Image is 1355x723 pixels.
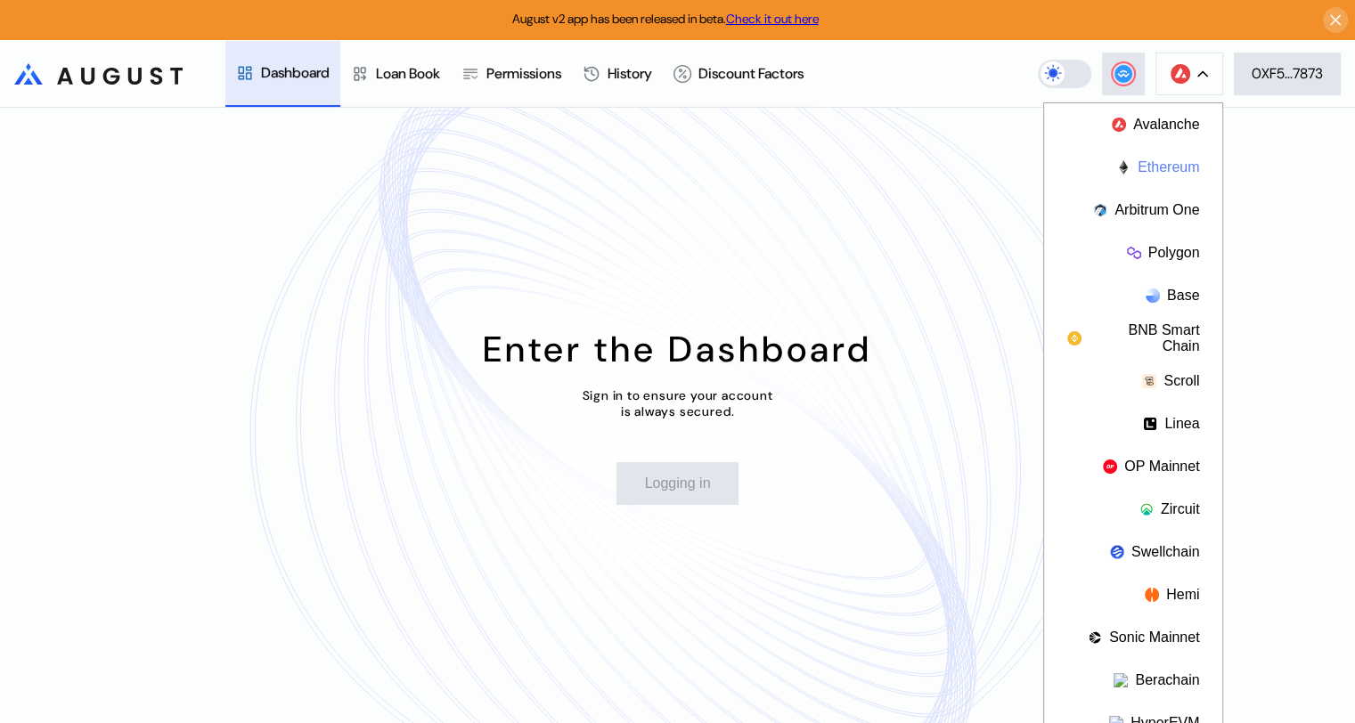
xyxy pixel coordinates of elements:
div: Permissions [486,64,561,83]
button: Hemi [1044,573,1222,616]
a: History [572,41,663,107]
button: Scroll [1044,360,1222,402]
img: chain logo [1142,374,1156,388]
img: chain logo [1143,417,1157,431]
button: Sonic Mainnet [1044,616,1222,659]
button: Ethereum [1044,146,1222,189]
button: chain logo [1155,53,1223,95]
button: Polygon [1044,232,1222,274]
img: chain logo [1110,545,1124,559]
button: OP Mainnet [1044,445,1222,488]
div: Discount Factors [698,64,804,83]
button: Base [1044,274,1222,317]
div: Enter the Dashboard [483,326,872,372]
div: Sign in to ensure your account is always secured. [583,387,773,419]
img: chain logo [1146,288,1160,303]
img: chain logo [1103,459,1117,474]
button: Berachain [1044,659,1222,702]
img: chain logo [1139,502,1154,516]
img: chain logo [1171,64,1190,84]
img: chain logo [1112,118,1126,132]
img: chain logo [1088,630,1102,645]
img: chain logo [1067,331,1082,345]
button: 0XF5...7873 [1234,53,1341,95]
div: History [608,64,652,83]
a: Discount Factors [663,41,814,107]
div: Loan Book [376,64,440,83]
a: Check it out here [726,11,819,27]
button: Logging in [616,462,739,505]
button: Swellchain [1044,531,1222,573]
img: chain logo [1116,160,1131,175]
img: chain logo [1145,588,1159,602]
img: chain logo [1114,673,1128,687]
img: chain logo [1127,246,1141,260]
a: Dashboard [225,41,340,107]
a: Loan Book [340,41,451,107]
button: Avalanche [1044,103,1222,146]
span: August v2 app has been released in beta. [512,11,819,27]
button: BNB Smart Chain [1044,317,1222,360]
a: Permissions [451,41,572,107]
button: Zircuit [1044,488,1222,531]
button: Linea [1044,402,1222,445]
button: Arbitrum One [1044,189,1222,232]
div: Dashboard [261,63,330,82]
img: chain logo [1093,203,1107,217]
div: 0XF5...7873 [1252,64,1323,83]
